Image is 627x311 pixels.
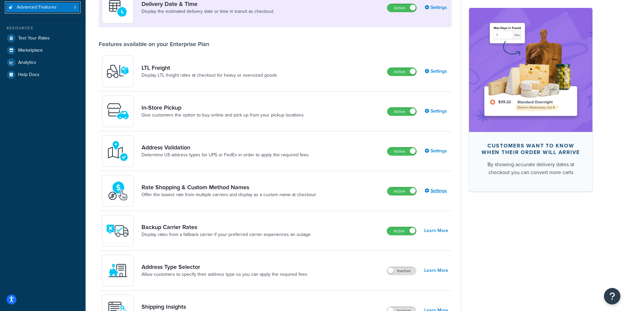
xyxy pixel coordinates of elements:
[425,146,448,156] a: Settings
[480,160,582,176] div: By showing accurate delivery dates at checkout you can convert more carts
[387,68,416,76] label: Active
[5,25,81,31] div: Resources
[142,64,277,71] a: LTL Freight
[106,259,129,282] img: wNXZ4XiVfOSSwAAAABJRU5ErkJggg==
[18,48,43,53] span: Marketplace
[142,104,304,111] a: In-Store Pickup
[387,187,416,195] label: Active
[142,263,307,271] a: Address Type Selector
[142,271,307,278] a: Allow customers to specify their address type so you can apply the required fees
[5,69,81,81] a: Help Docs
[479,18,583,122] img: feature-image-ddt-36eae7f7280da8017bfb280eaccd9c446f90b1fe08728e4019434db127062ab4.png
[5,44,81,56] a: Marketplace
[142,223,311,231] a: Backup Carrier Rates
[425,67,448,76] a: Settings
[142,152,309,158] a: Determine US address types for UPS or FedEx in order to apply the required fees
[142,192,316,198] a: Offer the lowest rate from multiple carriers and display as a custom name at checkout
[18,60,36,65] span: Analytics
[142,184,316,191] a: Rate Shopping & Custom Method Names
[5,1,81,13] li: Advanced Features
[5,57,81,68] a: Analytics
[106,100,129,123] img: wfgcfpwTIucLEAAAAASUVORK5CYII=
[142,0,274,8] a: Delivery Date & Time
[142,303,300,310] a: Shipping Insights
[425,186,448,195] a: Settings
[99,40,209,48] div: Features available on your Enterprise Plan
[142,144,309,151] a: Address Validation
[142,231,311,238] a: Display rates from a fallback carrier if your preferred carrier experiences an outage
[74,5,76,10] span: 8
[425,107,448,116] a: Settings
[424,266,448,275] a: Learn More
[106,140,129,163] img: kIG8fy0lQAAAABJRU5ErkJggg==
[5,1,81,13] a: Advanced Features8
[142,72,277,79] a: Display LTL freight rates at checkout for heavy or oversized goods
[387,227,416,235] label: Active
[387,4,416,12] label: Active
[480,142,582,155] div: Customers want to know when their order will arrive
[106,219,129,242] img: icon-duo-feat-backup-carrier-4420b188.png
[387,267,416,275] label: Inactive
[18,72,39,78] span: Help Docs
[142,8,274,15] a: Display the estimated delivery date or time in transit as checkout.
[387,108,416,116] label: Active
[106,179,129,202] img: icon-duo-feat-rate-shopping-ecdd8bed.png
[424,226,448,235] a: Learn More
[387,147,416,155] label: Active
[17,5,57,10] span: Advanced Features
[604,288,620,304] button: Open Resource Center
[18,36,50,41] span: Test Your Rates
[425,3,448,12] a: Settings
[142,112,304,118] a: Give customers the option to buy online and pick up from your pickup locations
[106,60,129,83] img: y79ZsPf0fXUFUhFXDzUgf+ktZg5F2+ohG75+v3d2s1D9TjoU8PiyCIluIjV41seZevKCRuEjTPPOKHJsQcmKCXGdfprl3L4q7...
[5,32,81,44] a: Test Your Rates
